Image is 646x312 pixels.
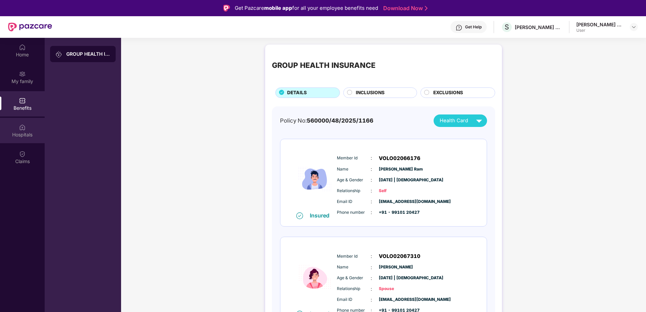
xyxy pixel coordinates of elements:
[223,5,230,11] img: Logo
[379,209,413,216] span: +91 - 99101 20427
[379,264,413,270] span: [PERSON_NAME]
[433,89,463,97] span: EXCLUSIONS
[515,24,562,30] div: [PERSON_NAME] CONSULTANTS P LTD
[434,114,487,127] button: Health Card
[371,209,372,216] span: :
[371,198,372,205] span: :
[379,177,413,183] span: [DATE] | [DEMOGRAPHIC_DATA]
[296,212,303,219] img: svg+xml;base64,PHN2ZyB4bWxucz0iaHR0cDovL3d3dy53My5vcmcvMjAwMC9zdmciIHdpZHRoPSIxNiIgaGVpZ2h0PSIxNi...
[505,23,509,31] span: S
[337,296,371,303] span: Email ID
[272,59,375,71] div: GROUP HEALTH INSURANCE
[337,275,371,281] span: Age & Gender
[465,24,482,30] div: Get Help
[337,209,371,216] span: Phone number
[295,146,335,212] img: icon
[337,286,371,292] span: Relationship
[235,4,378,12] div: Get Pazcare for all your employee benefits need
[379,286,413,292] span: Spouse
[379,188,413,194] span: Self
[371,154,372,162] span: :
[337,253,371,260] span: Member Id
[576,28,624,33] div: User
[379,199,413,205] span: [EMAIL_ADDRESS][DOMAIN_NAME]
[337,177,371,183] span: Age & Gender
[19,151,26,157] img: svg+xml;base64,PHN2ZyBpZD0iQ2xhaW0iIHhtbG5zPSJodHRwOi8vd3d3LnczLm9yZy8yMDAwL3N2ZyIgd2lkdGg9IjIwIi...
[371,275,372,282] span: :
[307,117,373,124] span: 560000/48/2025/1166
[379,275,413,281] span: [DATE] | [DEMOGRAPHIC_DATA]
[379,252,420,260] span: VOLO02067310
[295,244,335,310] img: icon
[379,154,420,162] span: VOLO02066176
[66,51,110,57] div: GROUP HEALTH INSURANCE
[456,24,462,31] img: svg+xml;base64,PHN2ZyBpZD0iSGVscC0zMngzMiIgeG1sbnM9Imh0dHA6Ly93d3cudzMub3JnLzIwMDAvc3ZnIiB3aWR0aD...
[55,51,62,58] img: svg+xml;base64,PHN2ZyB3aWR0aD0iMjAiIGhlaWdodD0iMjAiIHZpZXdCb3g9IjAgMCAyMCAyMCIgZmlsbD0ibm9uZSIgeG...
[19,124,26,131] img: svg+xml;base64,PHN2ZyBpZD0iSG9zcGl0YWxzIiB4bWxucz0iaHR0cDovL3d3dy53My5vcmcvMjAwMC9zdmciIHdpZHRoPS...
[264,5,292,11] strong: mobile app
[425,5,428,12] img: Stroke
[8,23,52,31] img: New Pazcare Logo
[473,115,485,127] img: svg+xml;base64,PHN2ZyB4bWxucz0iaHR0cDovL3d3dy53My5vcmcvMjAwMC9zdmciIHZpZXdCb3g9IjAgMCAyNCAyNCIgd2...
[356,89,385,97] span: INCLUSIONS
[371,165,372,173] span: :
[19,97,26,104] img: svg+xml;base64,PHN2ZyBpZD0iQmVuZWZpdHMiIHhtbG5zPSJodHRwOi8vd3d3LnczLm9yZy8yMDAwL3N2ZyIgd2lkdGg9Ij...
[371,176,372,184] span: :
[379,166,413,173] span: [PERSON_NAME] Ram
[440,117,468,125] span: Health Card
[280,116,373,125] div: Policy No:
[371,296,372,304] span: :
[371,187,372,194] span: :
[576,21,624,28] div: [PERSON_NAME] Ram
[310,212,333,219] div: Insured
[337,188,371,194] span: Relationship
[337,264,371,270] span: Name
[631,24,637,30] img: svg+xml;base64,PHN2ZyBpZD0iRHJvcGRvd24tMzJ4MzIiIHhtbG5zPSJodHRwOi8vd3d3LnczLm9yZy8yMDAwL3N2ZyIgd2...
[337,166,371,173] span: Name
[19,44,26,51] img: svg+xml;base64,PHN2ZyBpZD0iSG9tZSIgeG1sbnM9Imh0dHA6Ly93d3cudzMub3JnLzIwMDAvc3ZnIiB3aWR0aD0iMjAiIG...
[337,199,371,205] span: Email ID
[19,71,26,77] img: svg+xml;base64,PHN2ZyB3aWR0aD0iMjAiIGhlaWdodD0iMjAiIHZpZXdCb3g9IjAgMCAyMCAyMCIgZmlsbD0ibm9uZSIgeG...
[337,155,371,161] span: Member Id
[371,264,372,271] span: :
[371,253,372,260] span: :
[371,285,372,293] span: :
[287,89,307,97] span: DETAILS
[379,296,413,303] span: [EMAIL_ADDRESS][DOMAIN_NAME]
[383,5,425,12] a: Download Now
